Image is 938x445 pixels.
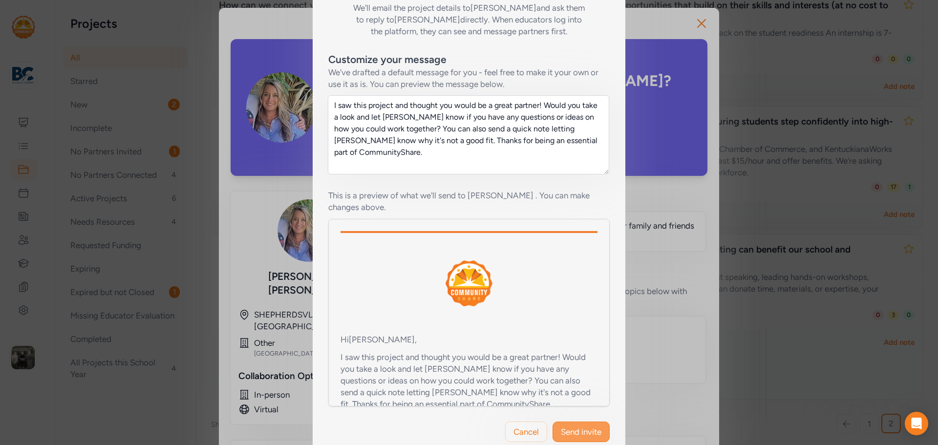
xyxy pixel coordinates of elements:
div: Customize your message [328,53,447,66]
p: I saw this project and thought you would be a great partner! Would you take a look and let [PERSO... [341,351,597,410]
button: Send invite [553,422,610,442]
div: Open Intercom Messenger [905,412,928,435]
div: This is a preview of what we'll send to [PERSON_NAME] . You can make changes above. [328,190,610,213]
textarea: I saw this project and thought you would be a great partner! Would you take a look and let [PERSO... [328,95,609,174]
img: logo [446,260,492,306]
div: Hi [PERSON_NAME] , [341,334,597,345]
span: Send invite [561,426,601,438]
span: Cancel [513,426,539,438]
button: Cancel [505,422,547,442]
h6: We'll email the project details to [PERSON_NAME] and ask them to reply to [PERSON_NAME] directly.... [352,2,586,37]
div: We've drafted a default message for you - feel free to make it your own or use it as is. You can ... [328,66,610,90]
